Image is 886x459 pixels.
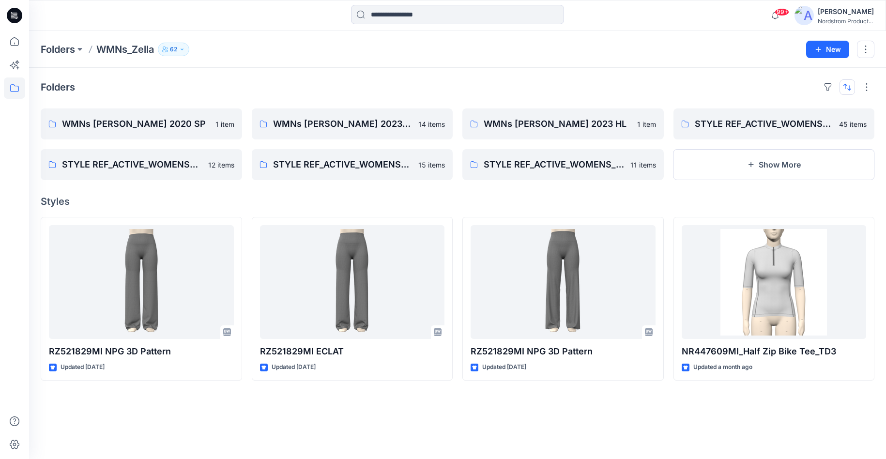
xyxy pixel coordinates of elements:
p: STYLE REF_ACTIVE_WOMENS_Dresses (Clone) [484,158,625,171]
p: 11 items [630,160,656,170]
span: 99+ [775,8,789,16]
p: STYLE REF_ACTIVE_WOMENS_Bras (Clone) [62,158,202,171]
p: 14 items [418,119,445,129]
a: STYLE REF_ACTIVE_WOMENS_Bras (Clone)12 items [41,149,242,180]
div: [PERSON_NAME] [818,6,874,17]
p: NR447609MI_Half Zip Bike Tee_TD3 [682,345,867,358]
p: 15 items [418,160,445,170]
a: WMNs [PERSON_NAME] 2023 SU14 items [252,108,453,139]
p: 62 [170,44,177,55]
p: 1 item [637,119,656,129]
a: RZ521829MI NPG 3D Pattern [471,225,656,339]
a: WMNs [PERSON_NAME] 2023 HL1 item [462,108,664,139]
div: Nordstrom Product... [818,17,874,25]
img: avatar [794,6,814,25]
button: Show More [673,149,875,180]
a: NR447609MI_Half Zip Bike Tee_TD3 [682,225,867,339]
p: WMNs [PERSON_NAME] 2020 SP [62,117,210,131]
p: RZ521829MI NPG 3D Pattern [49,345,234,358]
h4: Folders [41,81,75,93]
h4: Styles [41,196,874,207]
p: Updated a month ago [693,362,752,372]
p: WMNs_Zella [96,43,154,56]
p: WMNs [PERSON_NAME] 2023 SU [273,117,413,131]
p: STYLE REF_ACTIVE_WOMENS_Hoodies (Clone) [273,158,413,171]
a: STYLE REF_ACTIVE_WOMENS_Hoodies (Clone)15 items [252,149,453,180]
a: Folders [41,43,75,56]
p: Updated [DATE] [272,362,316,372]
p: Updated [DATE] [482,362,526,372]
a: STYLE REF_ACTIVE_WOMENS_Dresses (Clone)11 items [462,149,664,180]
p: STYLE REF_ACTIVE_WOMENS_Leggings (Clone) [695,117,834,131]
button: 62 [158,43,189,56]
p: 45 items [839,119,867,129]
p: WMNs [PERSON_NAME] 2023 HL [484,117,631,131]
a: RZ521829MI ECLAT [260,225,445,339]
a: STYLE REF_ACTIVE_WOMENS_Leggings (Clone)45 items [673,108,875,139]
p: RZ521829MI ECLAT [260,345,445,358]
a: WMNs [PERSON_NAME] 2020 SP1 item [41,108,242,139]
p: Updated [DATE] [61,362,105,372]
p: 12 items [208,160,234,170]
p: 1 item [215,119,234,129]
button: New [806,41,849,58]
a: RZ521829MI NPG 3D Pattern [49,225,234,339]
p: RZ521829MI NPG 3D Pattern [471,345,656,358]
